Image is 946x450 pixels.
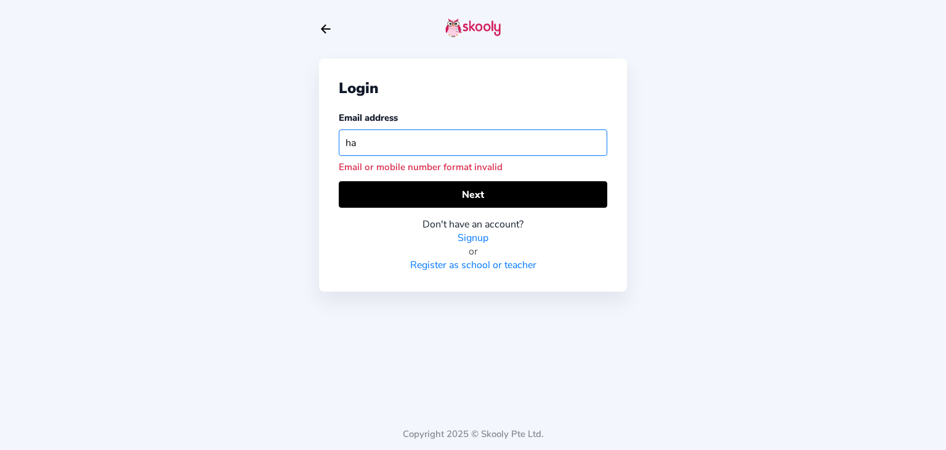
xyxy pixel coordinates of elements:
[339,161,607,173] div: Email or mobile number format invalid
[339,78,607,98] div: Login
[339,112,398,124] label: Email address
[339,181,607,208] button: Next
[410,258,536,272] a: Register as school or teacher
[445,18,501,38] img: skooly-logo.png
[339,218,607,231] div: Don't have an account?
[458,231,488,245] a: Signup
[339,245,607,258] div: or
[319,22,333,36] button: arrow back outline
[339,129,607,156] input: Your email address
